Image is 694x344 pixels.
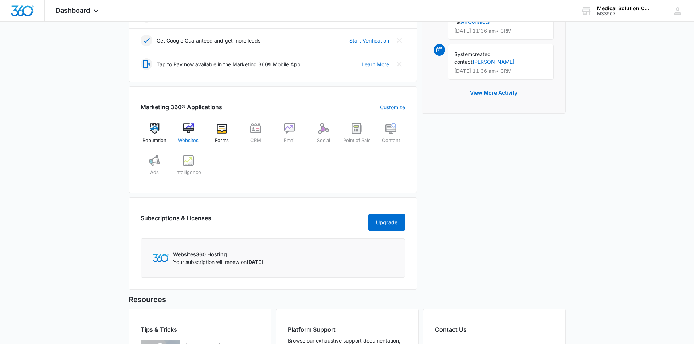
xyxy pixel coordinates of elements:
[174,155,202,181] a: Intelligence
[141,155,169,181] a: Ads
[141,123,169,149] a: Reputation
[454,51,472,57] span: System
[435,325,554,334] h2: Contact Us
[141,214,211,228] h2: Subscriptions & Licenses
[473,59,514,65] a: [PERSON_NAME]
[178,137,199,144] span: Websites
[343,137,371,144] span: Point of Sale
[349,37,389,44] a: Start Verification
[153,254,169,262] img: Marketing 360 Logo
[157,37,260,44] p: Get Google Guaranteed and get more leads
[362,60,389,68] a: Learn More
[393,58,405,70] button: Close
[150,169,159,176] span: Ads
[141,325,259,334] h2: Tips & Tricks
[276,123,304,149] a: Email
[454,51,491,65] span: created contact
[175,169,201,176] span: Intelligence
[368,214,405,231] button: Upgrade
[309,123,337,149] a: Social
[317,137,330,144] span: Social
[174,123,202,149] a: Websites
[215,137,229,144] span: Forms
[284,137,295,144] span: Email
[208,123,236,149] a: Forms
[173,258,263,266] p: Your subscription will renew on
[242,123,270,149] a: CRM
[343,123,371,149] a: Point of Sale
[142,137,166,144] span: Reputation
[250,137,261,144] span: CRM
[454,28,548,33] p: [DATE] 11:36 am • CRM
[157,60,301,68] p: Tap to Pay now available in the Marketing 360® Mobile App
[173,250,263,258] p: Websites360 Hosting
[377,123,405,149] a: Content
[597,5,650,11] div: account name
[380,103,405,111] a: Customize
[56,7,90,14] span: Dashboard
[454,68,548,74] p: [DATE] 11:36 am • CRM
[393,35,405,46] button: Close
[382,137,400,144] span: Content
[288,325,407,334] h2: Platform Support
[141,103,222,111] h2: Marketing 360® Applications
[247,259,263,265] span: [DATE]
[597,11,650,16] div: account id
[463,84,525,102] button: View More Activity
[129,294,566,305] h5: Resources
